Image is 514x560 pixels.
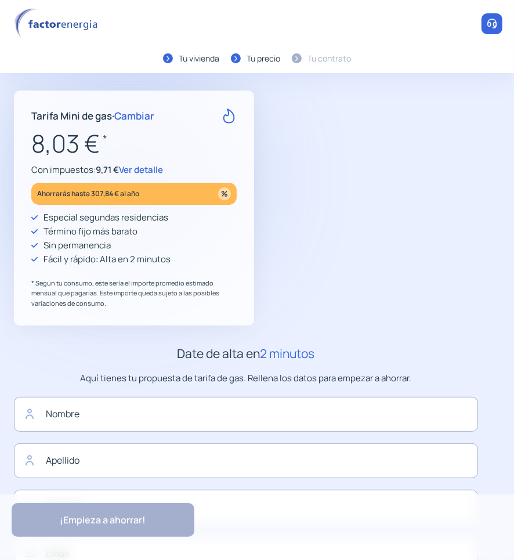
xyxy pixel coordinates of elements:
p: Tarifa Mini de gas · [31,108,154,124]
img: llamar [486,18,498,30]
img: logo factor [12,8,104,40]
p: Sin permanencia [44,239,111,252]
p: Con impuestos: [31,163,237,177]
span: Ver detalle [119,164,163,176]
p: Especial segundas residencias [44,211,168,225]
div: Tu vivienda [179,52,219,65]
p: Aquí tienes tu propuesta de tarifa de gas. Rellena los datos para empezar a ahorrar. [14,371,478,385]
p: * Según tu consumo, este sería el importe promedio estimado mensual que pagarías. Este importe qu... [31,278,237,309]
div: Tu contrato [307,52,351,65]
p: Término fijo más barato [44,225,137,239]
h2: Date de alta en [14,344,478,364]
span: Cambiar [114,109,154,122]
p: Ahorrarás hasta 307,84 € al año [37,187,139,200]
p: Fácil y rápido: Alta en 2 minutos [44,252,171,266]
span: 2 minutos [260,345,315,362]
img: percentage_icon.svg [218,187,231,200]
img: rate-G.svg [222,109,237,124]
span: 9,71 € [96,164,119,176]
p: 8,03 € [31,124,237,163]
div: Tu precio [247,52,280,65]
